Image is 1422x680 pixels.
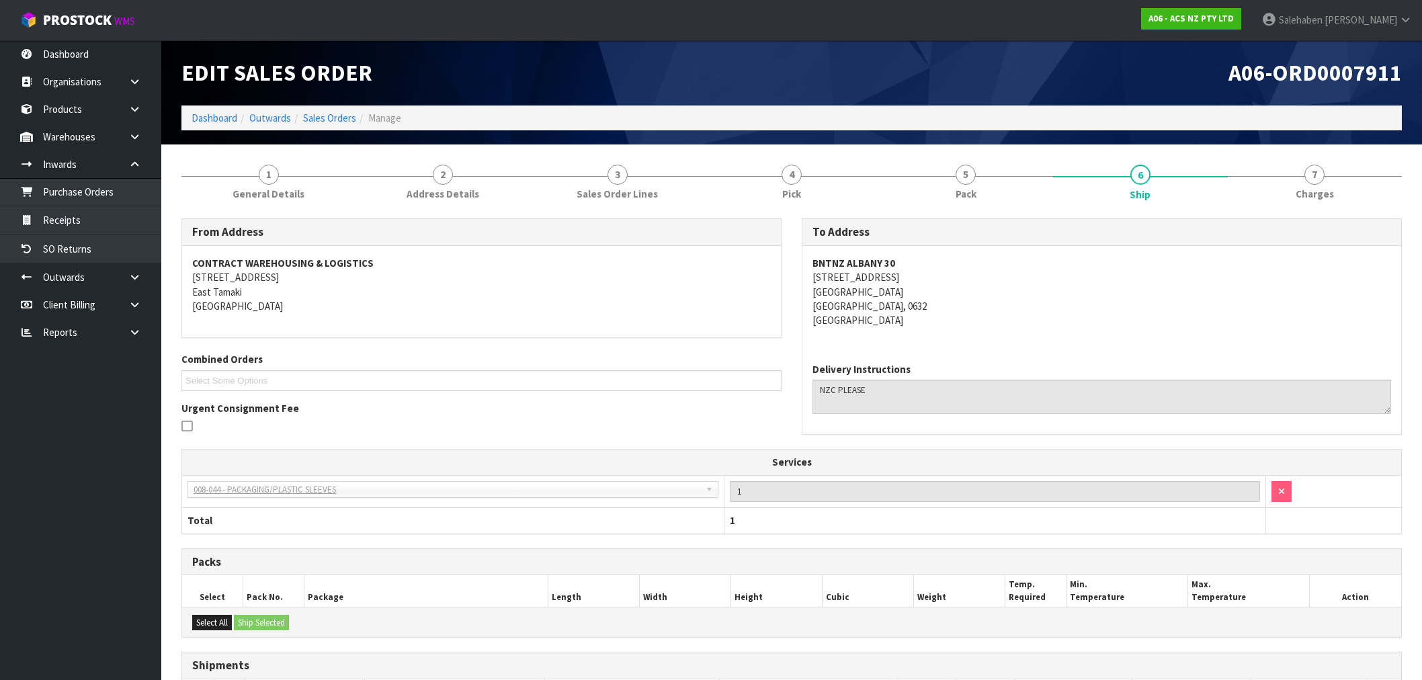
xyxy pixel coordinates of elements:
[608,165,628,185] span: 3
[639,575,730,607] th: Width
[1130,165,1151,185] span: 6
[192,112,237,124] a: Dashboard
[303,112,356,124] a: Sales Orders
[730,514,735,527] span: 1
[192,615,232,631] button: Select All
[956,187,976,201] span: Pack
[822,575,913,607] th: Cubic
[1148,13,1234,24] strong: A06 - ACS NZ PTY LTD
[181,401,299,415] label: Urgent Consignment Fee
[192,256,771,314] address: [STREET_ADDRESS] East Tamaki [GEOGRAPHIC_DATA]
[114,15,135,28] small: WMS
[913,575,1005,607] th: Weight
[181,352,263,366] label: Combined Orders
[548,575,639,607] th: Length
[368,112,401,124] span: Manage
[1296,187,1334,201] span: Charges
[782,187,801,201] span: Pick
[730,575,822,607] th: Height
[1228,58,1402,87] span: A06-ORD0007911
[1304,165,1325,185] span: 7
[1188,575,1310,607] th: Max. Temperature
[1325,13,1397,26] span: [PERSON_NAME]
[181,58,372,87] span: Edit Sales Order
[182,508,724,534] th: Total
[433,165,453,185] span: 2
[192,659,1391,672] h3: Shipments
[249,112,291,124] a: Outwards
[192,556,1391,568] h3: Packs
[782,165,802,185] span: 4
[577,187,658,201] span: Sales Order Lines
[1310,575,1401,607] th: Action
[192,226,771,239] h3: From Address
[234,615,289,631] button: Ship Selected
[1141,8,1241,30] a: A06 - ACS NZ PTY LTD
[243,575,304,607] th: Pack No.
[812,226,1391,239] h3: To Address
[1279,13,1323,26] span: Salehaben
[194,482,700,498] span: 008-044 - PACKAGING/PLASTIC SLEEVES
[233,187,304,201] span: General Details
[812,362,911,376] label: Delivery Instructions
[1130,187,1151,202] span: Ship
[812,257,895,269] strong: BNTNZ ALBANY 30
[182,575,243,607] th: Select
[1066,575,1187,607] th: Min. Temperature
[407,187,479,201] span: Address Details
[304,575,548,607] th: Package
[192,257,374,269] strong: CONTRACT WAREHOUSING & LOGISTICS
[812,256,1391,328] address: [STREET_ADDRESS] [GEOGRAPHIC_DATA] [GEOGRAPHIC_DATA], 0632 [GEOGRAPHIC_DATA]
[956,165,976,185] span: 5
[1005,575,1066,607] th: Temp. Required
[43,11,112,29] span: ProStock
[182,450,1401,475] th: Services
[259,165,279,185] span: 1
[20,11,37,28] img: cube-alt.png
